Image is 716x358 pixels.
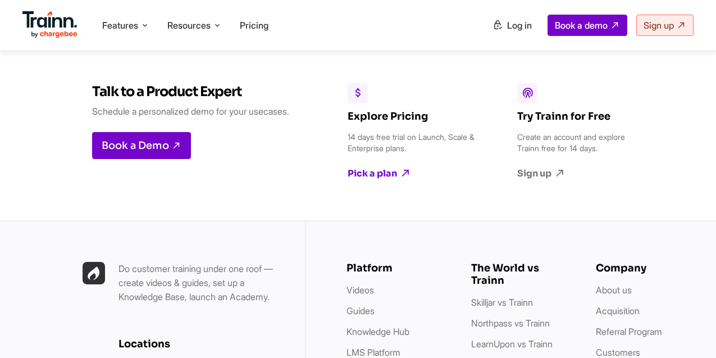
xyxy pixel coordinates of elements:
iframe: Chat Widget [660,304,716,358]
p: Do customer training under one roof — create videos & guides, set up a Knowledge Base, launch an ... [118,262,287,304]
a: Book a Demo [92,132,191,159]
div: The World vs Trainn [471,262,573,287]
a: Acquisition [596,305,640,316]
span: Book a demo [555,20,608,31]
a: Sign up [636,15,694,36]
h3: Talk to a Product Expert [92,83,289,100]
a: Log in [486,15,539,35]
p: Create an account and explore Trainn free for 14 days. [517,132,646,154]
div: Locations [118,338,287,350]
a: LMS Platform [346,347,400,358]
a: LearnUpon vs Trainn [471,338,553,350]
a: Guides [346,305,375,316]
img: Trainn | everything under one roof [83,262,105,284]
div: Platform [346,262,449,274]
span: Log in [507,20,532,31]
a: Videos [346,284,374,296]
a: Pick a plan [348,167,477,180]
span: Features [102,19,138,31]
img: Trainn Logo [22,11,77,38]
a: Referral Program [596,326,662,337]
a: Northpass vs Trainn [471,318,550,329]
a: Knowledge Hub [346,326,409,337]
h3: Explore Pricing [348,110,477,123]
a: About us [596,284,632,296]
a: Customers [596,347,640,358]
span: Resources [167,19,211,31]
div: Company [596,262,698,274]
div: וידג'ט של צ'אט [660,304,716,358]
a: Pricing [240,20,268,31]
a: Sign up [517,167,646,180]
p: 14 days free trial on Launch, Scale & Enterprise plans. [348,132,477,154]
p: Schedule a personalized demo for your usecases. [92,105,289,119]
h3: Try Trainn for Free [517,110,646,123]
a: Skilljar vs Trainn [471,297,533,308]
span: Sign up [644,20,674,31]
a: Book a demo [548,15,627,36]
